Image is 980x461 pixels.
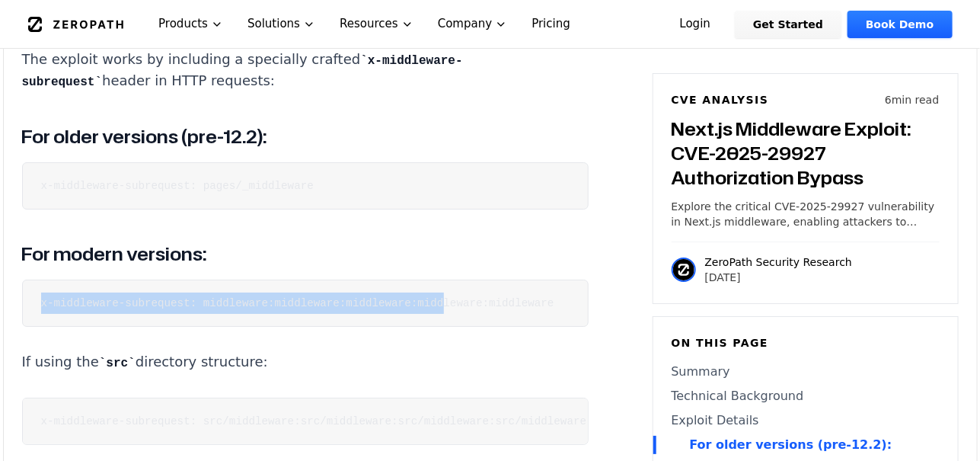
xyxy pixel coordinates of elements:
[672,335,940,351] h6: On this page
[848,11,952,38] a: Book Demo
[672,258,696,282] img: ZeroPath Security Research
[672,387,940,405] a: Technical Background
[672,92,769,107] h6: CVE Analysis
[41,415,685,427] code: x-middleware-subrequest: src/middleware:src/middleware:src/middleware:src/middleware:src/middleware
[705,255,853,270] p: ZeroPath Security Research
[672,363,940,381] a: Summary
[41,180,314,192] code: x-middleware-subrequest: pages/_middleware
[735,11,841,38] a: Get Started
[672,436,940,454] a: For older versions (pre-12.2):
[22,240,589,267] h3: For modern versions:
[22,49,589,93] p: The exploit works by including a specially crafted header in HTTP requests:
[99,357,136,370] code: src
[662,11,729,38] a: Login
[41,297,554,309] code: x-middleware-subrequest: middleware:middleware:middleware:middleware:middleware
[672,117,940,190] h3: Next.js Middleware Exploit: CVE-2025-29927 Authorization Bypass
[672,411,940,430] a: Exploit Details
[22,351,589,373] p: If using the directory structure:
[885,92,939,107] p: 6 min read
[22,123,589,150] h3: For older versions (pre-12.2):
[705,270,853,285] p: [DATE]
[672,199,940,229] p: Explore the critical CVE-2025-29927 vulnerability in Next.js middleware, enabling attackers to by...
